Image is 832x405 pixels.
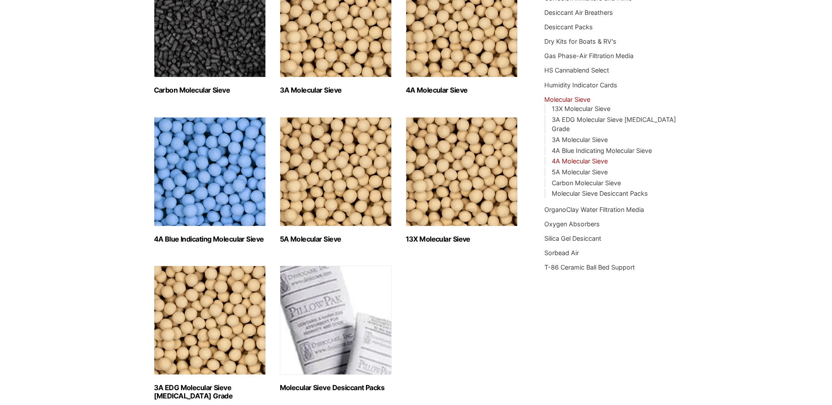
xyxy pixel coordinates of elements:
[544,23,593,31] a: Desiccant Packs
[406,86,518,94] h2: 4A Molecular Sieve
[552,105,610,112] a: 13X Molecular Sieve
[544,52,634,59] a: Gas Phase-Air Filtration Media
[552,157,608,165] a: 4A Molecular Sieve
[544,66,609,74] a: HS Cannablend Select
[552,136,608,143] a: 3A Molecular Sieve
[544,9,613,16] a: Desiccant Air Breathers
[552,168,608,176] a: 5A Molecular Sieve
[544,249,579,256] a: Sorbead Air
[280,235,392,243] h2: 5A Molecular Sieve
[280,117,392,243] a: Visit product category 5A Molecular Sieve
[280,86,392,94] h2: 3A Molecular Sieve
[544,38,616,45] a: Dry Kits for Boats & RV's
[544,220,600,228] a: Oxygen Absorbers
[280,117,392,226] img: 5A Molecular Sieve
[154,86,266,94] h2: Carbon Molecular Sieve
[154,266,266,400] a: Visit product category 3A EDG Molecular Sieve Ethanol Grade
[552,147,652,154] a: 4A Blue Indicating Molecular Sieve
[406,117,518,243] a: Visit product category 13X Molecular Sieve
[280,384,392,392] h2: Molecular Sieve Desiccant Packs
[544,263,635,271] a: T-86 Ceramic Ball Bed Support
[552,116,676,133] a: 3A EDG Molecular Sieve [MEDICAL_DATA] Grade
[154,117,266,243] a: Visit product category 4A Blue Indicating Molecular Sieve
[154,235,266,243] h2: 4A Blue Indicating Molecular Sieve
[544,96,590,103] a: Molecular Sieve
[552,190,648,197] a: Molecular Sieve Desiccant Packs
[280,266,392,392] a: Visit product category Molecular Sieve Desiccant Packs
[544,206,644,213] a: OrganoClay Water Filtration Media
[406,117,518,226] img: 13X Molecular Sieve
[154,266,266,375] img: 3A EDG Molecular Sieve Ethanol Grade
[544,235,601,242] a: Silica Gel Desiccant
[154,384,266,400] h2: 3A EDG Molecular Sieve [MEDICAL_DATA] Grade
[544,81,617,89] a: Humidity Indicator Cards
[154,117,266,226] img: 4A Blue Indicating Molecular Sieve
[280,266,392,375] img: Molecular Sieve Desiccant Packs
[406,235,518,243] h2: 13X Molecular Sieve
[552,179,621,187] a: Carbon Molecular Sieve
